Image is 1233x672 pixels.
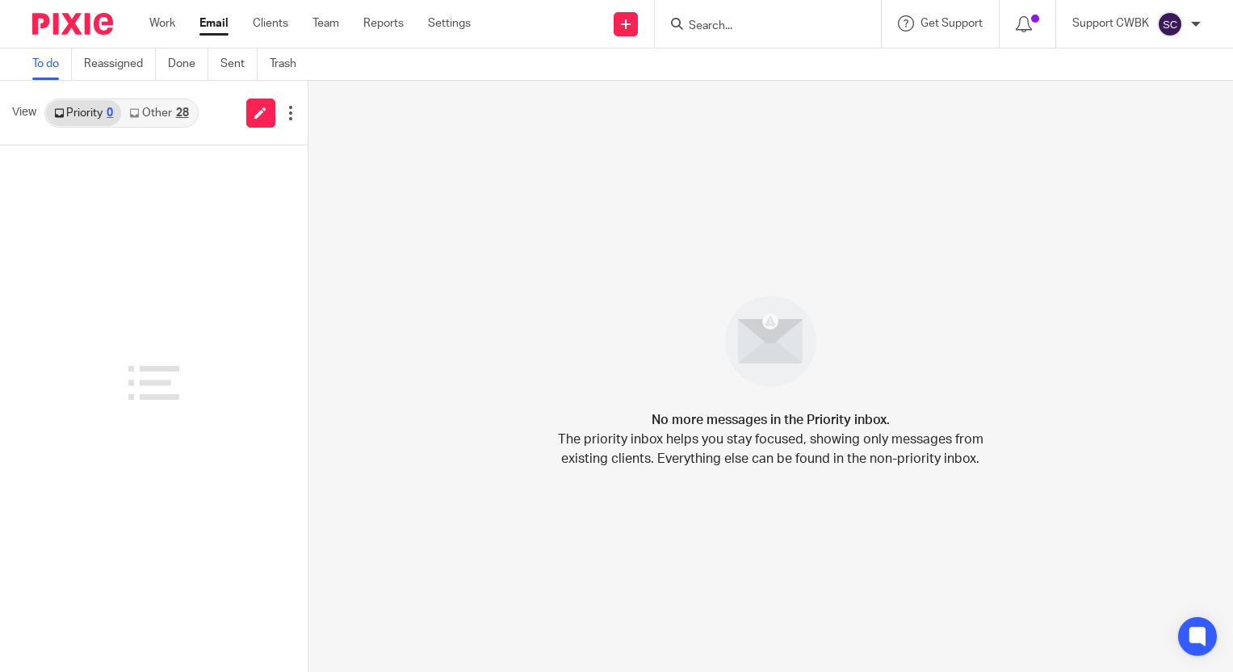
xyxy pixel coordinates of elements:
[176,107,189,119] div: 28
[363,15,404,31] a: Reports
[556,430,984,468] p: The priority inbox helps you stay focused, showing only messages from existing clients. Everythin...
[1157,11,1183,37] img: svg%3E
[220,48,258,80] a: Sent
[199,15,229,31] a: Email
[168,48,208,80] a: Done
[428,15,471,31] a: Settings
[652,410,890,430] h4: No more messages in the Priority inbox.
[270,48,308,80] a: Trash
[253,15,288,31] a: Clients
[107,107,113,119] div: 0
[921,18,983,29] span: Get Support
[32,13,113,35] img: Pixie
[12,104,36,121] span: View
[121,100,196,126] a: Other28
[149,15,175,31] a: Work
[312,15,339,31] a: Team
[1072,15,1149,31] p: Support CWBK
[715,285,827,397] img: image
[687,19,832,34] input: Search
[46,100,121,126] a: Priority0
[84,48,156,80] a: Reassigned
[32,48,72,80] a: To do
